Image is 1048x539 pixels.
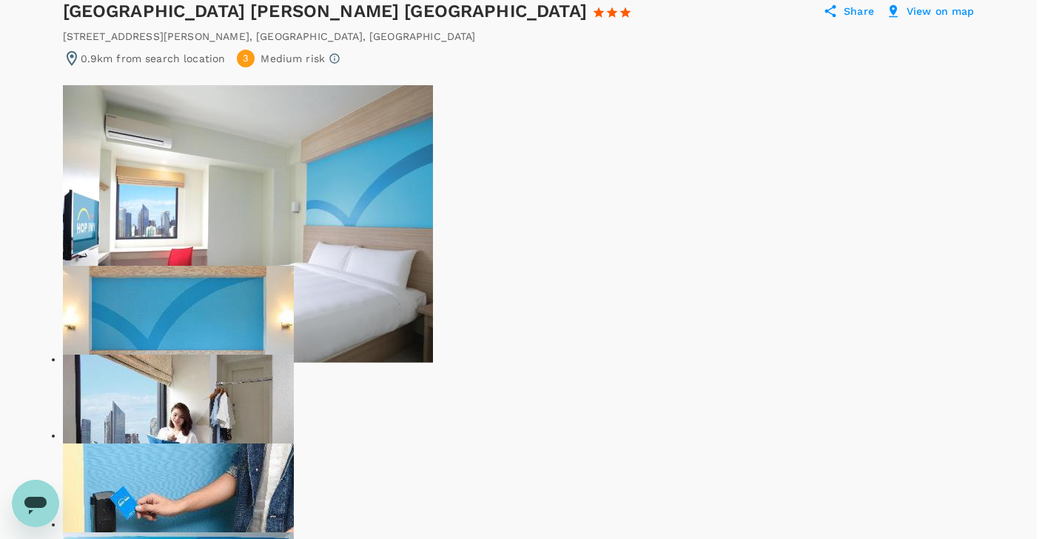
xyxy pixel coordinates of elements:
p: Share [844,4,874,19]
p: View on map [907,4,975,19]
span: 3 [243,52,249,66]
div: [STREET_ADDRESS][PERSON_NAME] , [GEOGRAPHIC_DATA] , [GEOGRAPHIC_DATA] [63,29,476,44]
iframe: Button to launch messaging window [12,480,59,527]
p: 0.9km from search location [81,51,226,66]
img: Bedroom [63,85,433,363]
img: qkbdsejuu1l8oybyq75p.jpg [63,266,294,439]
p: Medium risk [261,51,325,66]
img: t0gyyklplpvhml6ijrx2.jpg [63,355,294,528]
